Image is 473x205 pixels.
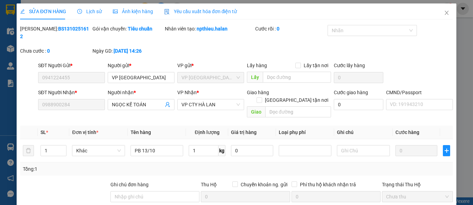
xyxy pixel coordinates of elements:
span: Lịch sử [77,9,102,14]
button: delete [23,145,34,156]
span: VP CTY HÀ LAN [181,99,240,110]
span: Ảnh kiện hàng [113,9,153,14]
span: VP Bắc Sơn [181,72,240,83]
span: Thu Hộ [201,182,217,187]
span: plus [443,148,450,153]
label: Ghi chú đơn hàng [110,182,149,187]
span: clock-circle [77,9,82,14]
span: Lấy hàng [247,63,267,68]
span: Lấy tận nơi [301,62,331,69]
button: Close [437,3,456,23]
input: Cước lấy hàng [334,72,383,83]
input: Dọc đường [265,106,331,117]
th: Ghi chú [334,126,392,139]
div: Tổng: 1 [23,165,183,173]
div: Người gửi [108,62,175,69]
span: Lấy [247,72,263,83]
span: SỬA ĐƠN HÀNG [20,9,66,14]
button: plus [443,145,450,156]
div: VP gửi [177,62,244,69]
span: user-add [165,102,170,107]
img: icon [164,9,170,15]
span: Giao hàng [247,90,269,95]
span: Phí thu hộ khách nhận trả [297,181,359,188]
input: Cước giao hàng [334,99,383,110]
div: Nhân viên tạo: [165,25,254,33]
span: [GEOGRAPHIC_DATA] tận nơi [262,96,331,104]
label: Cước giao hàng [334,90,368,95]
div: Chưa cước : [20,47,91,55]
input: Dọc đường [263,72,331,83]
input: VD: Bàn, Ghế [131,145,183,156]
span: Đơn vị tính [72,130,98,135]
div: SĐT Người Nhận [38,89,105,96]
b: [DATE] 14:26 [114,48,142,54]
div: CMND/Passport [386,89,453,96]
span: Chưa thu [386,191,449,202]
b: 0 [277,26,279,32]
div: Cước rồi : [255,25,326,33]
span: Chuyển khoản ng. gửi [238,181,290,188]
input: Ghi chú đơn hàng [110,191,199,202]
span: picture [113,9,118,14]
span: Tên hàng [131,130,151,135]
div: Trạng thái Thu Hộ [382,181,453,188]
div: Gói vận chuyển: [92,25,163,33]
span: SL [41,130,46,135]
span: Khác [76,145,121,156]
label: Cước lấy hàng [334,63,365,68]
span: edit [20,9,25,14]
span: Yêu cầu xuất hóa đơn điện tử [164,9,237,14]
span: Giao [247,106,265,117]
div: Ngày GD: [92,47,163,55]
span: Định lượng [195,130,220,135]
input: 0 [395,145,438,156]
div: Người nhận [108,89,175,96]
span: kg [218,145,225,156]
div: SĐT Người Gửi [38,62,105,69]
input: Ghi Chú [337,145,390,156]
span: close [444,10,449,16]
b: Tiêu chuẩn [128,26,152,32]
b: 0 [47,48,50,54]
b: npthieu.halan [197,26,227,32]
th: Loại phụ phí [276,126,334,139]
span: Cước hàng [395,130,419,135]
span: Giá trị hàng [231,130,257,135]
div: [PERSON_NAME]: [20,25,91,40]
span: VP Nhận [177,90,197,95]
